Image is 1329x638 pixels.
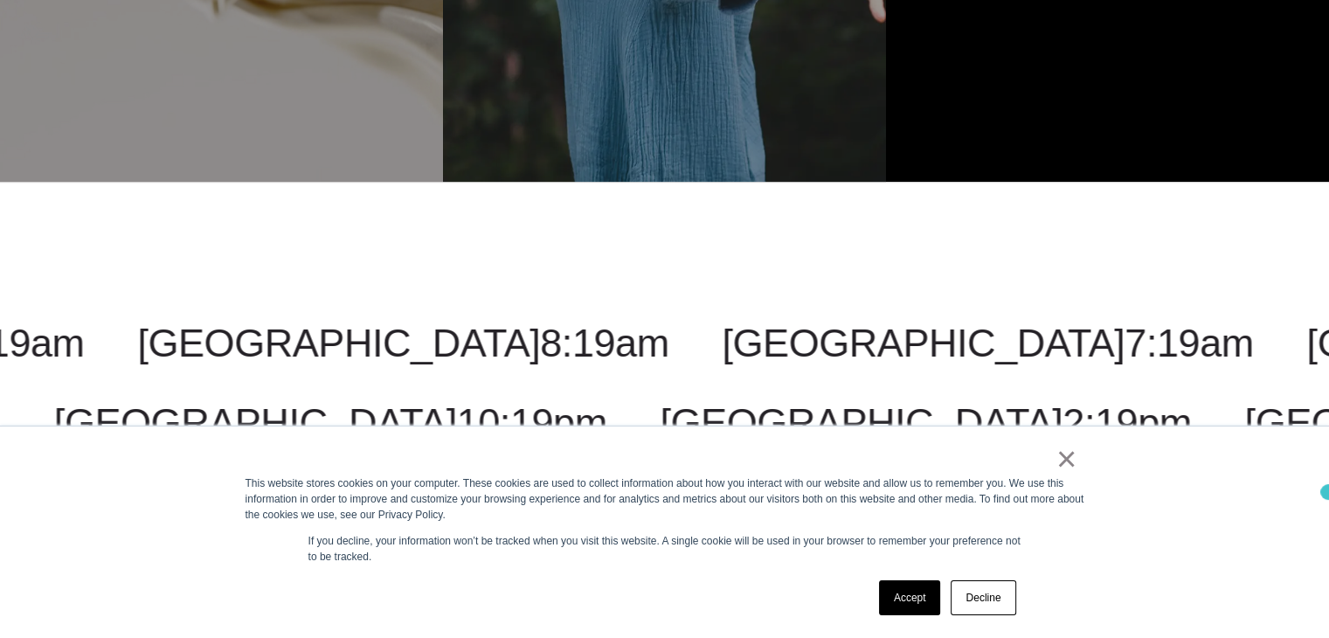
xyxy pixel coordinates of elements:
[879,580,941,615] a: Accept
[246,475,1084,523] div: This website stores cookies on your computer. These cookies are used to collect information about...
[722,321,1253,365] a: [GEOGRAPHIC_DATA]7:19am
[1063,400,1191,445] span: 2:19pm
[1125,321,1253,365] span: 7:19am
[540,321,668,365] span: 8:19am
[1056,451,1077,467] a: ×
[54,400,607,445] a: [GEOGRAPHIC_DATA]10:19pm
[951,580,1015,615] a: Decline
[137,321,668,365] a: [GEOGRAPHIC_DATA]8:19am
[457,400,607,445] span: 10:19pm
[308,533,1021,565] p: If you decline, your information won’t be tracked when you visit this website. A single cookie wi...
[660,400,1191,445] a: [GEOGRAPHIC_DATA]2:19pm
